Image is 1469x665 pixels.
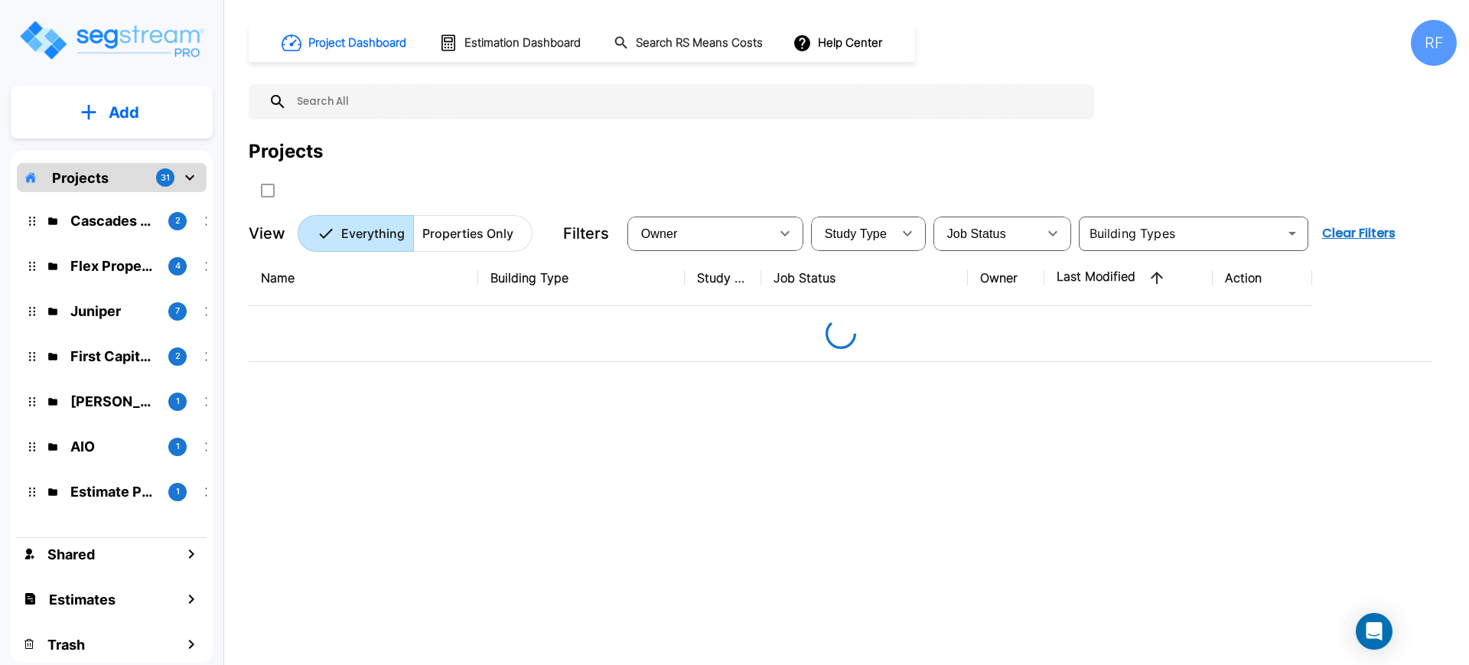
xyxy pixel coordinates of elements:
h1: Trash [47,634,85,655]
div: Open Intercom Messenger [1356,613,1392,650]
th: Action [1213,250,1312,306]
p: 31 [161,171,170,184]
span: Owner [641,227,678,240]
p: AIO [70,436,156,457]
p: 4 [175,259,181,272]
div: Projects [249,138,323,165]
p: 1 [176,440,180,453]
button: Estimation Dashboard [433,27,589,59]
p: Filters [563,222,609,245]
th: Owner [968,250,1044,306]
input: Search All [287,84,1086,119]
p: Juniper [70,301,156,321]
p: Everything [341,224,405,243]
img: Logo [18,18,205,62]
p: Estimate Property [70,481,156,502]
p: Add [109,101,139,124]
p: View [249,222,285,245]
button: Clear Filters [1316,218,1402,249]
div: Select [814,212,892,255]
input: Building Types [1083,223,1278,244]
div: Select [630,212,770,255]
th: Study Type [685,250,761,306]
p: 1 [176,395,180,408]
p: 7 [175,305,180,318]
button: Properties Only [413,215,533,252]
th: Name [249,250,478,306]
p: 2 [175,214,181,227]
button: SelectAll [252,175,283,206]
button: Add [11,90,213,135]
p: 2 [175,350,181,363]
p: Cascades Cover Two LLC [70,210,156,231]
h1: Shared [47,544,95,565]
div: RF [1411,20,1457,66]
p: Projects [52,168,109,188]
h1: Estimates [49,589,116,610]
h1: Search RS Means Costs [636,34,763,52]
button: Search RS Means Costs [607,28,771,58]
button: Open [1282,223,1303,244]
p: 1 [176,485,180,498]
button: Everything [298,215,414,252]
span: Study Type [825,227,887,240]
button: Help Center [790,28,888,57]
p: Properties Only [422,224,513,243]
th: Last Modified [1044,250,1213,306]
button: Project Dashboard [275,26,415,60]
div: Select [936,212,1037,255]
h1: Project Dashboard [308,34,406,52]
p: Flex Properties [70,256,156,276]
h1: Estimation Dashboard [464,34,581,52]
span: Job Status [947,227,1006,240]
th: Job Status [761,250,968,306]
p: First Capital Advisors [70,346,156,367]
div: Platform [298,215,533,252]
p: Kessler Rental [70,391,156,412]
th: Building Type [478,250,685,306]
